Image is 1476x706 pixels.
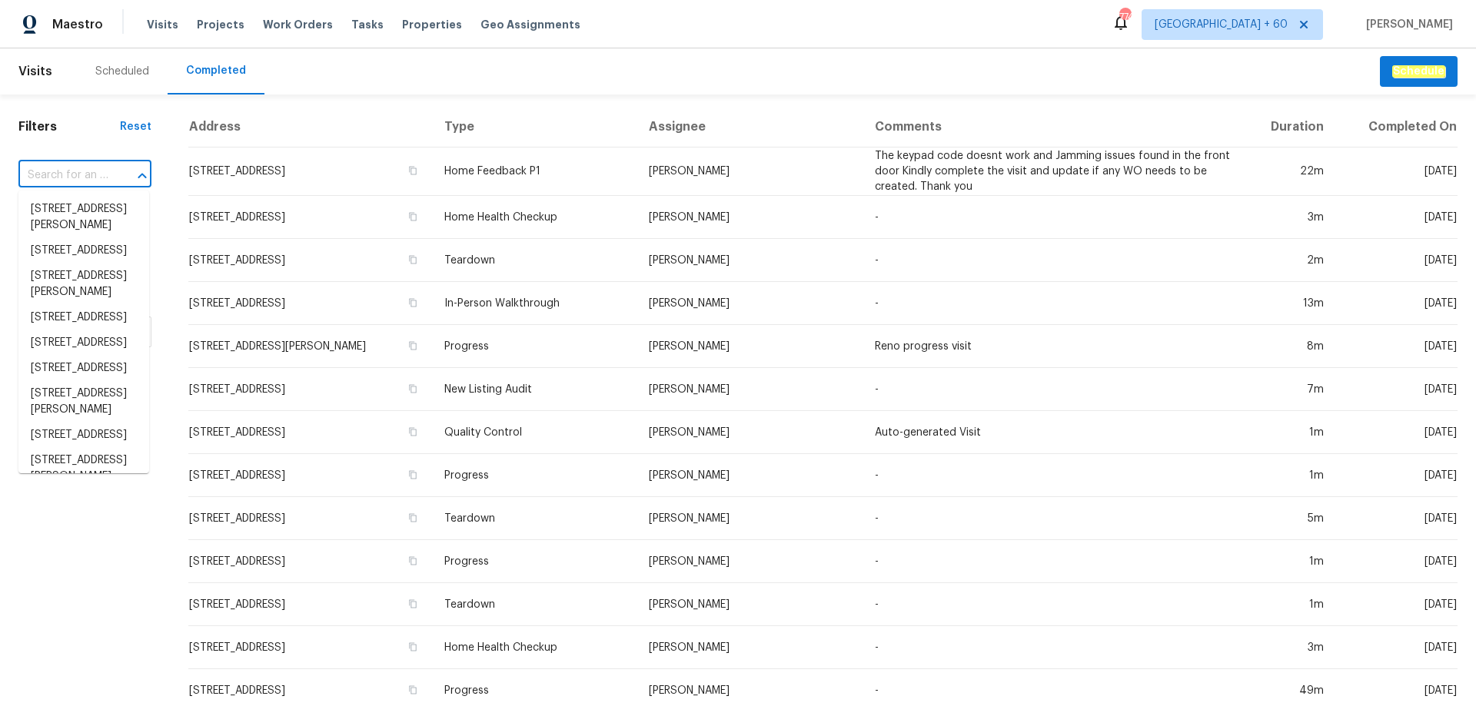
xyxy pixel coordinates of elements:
[1244,497,1337,540] td: 5m
[863,196,1243,239] td: -
[637,196,863,239] td: [PERSON_NAME]
[1155,17,1288,32] span: [GEOGRAPHIC_DATA] + 60
[147,17,178,32] span: Visits
[188,325,432,368] td: [STREET_ADDRESS][PERSON_NAME]
[188,147,432,196] td: [STREET_ADDRESS]
[863,540,1243,583] td: -
[18,197,149,238] li: [STREET_ADDRESS][PERSON_NAME]
[188,368,432,411] td: [STREET_ADDRESS]
[406,210,420,224] button: Copy Address
[406,554,420,568] button: Copy Address
[637,239,863,282] td: [PERSON_NAME]
[1380,56,1458,88] button: Schedule
[1244,411,1337,454] td: 1m
[18,448,149,489] li: [STREET_ADDRESS][PERSON_NAME]
[1244,239,1337,282] td: 2m
[1336,368,1458,411] td: [DATE]
[188,107,432,147] th: Address
[637,454,863,497] td: [PERSON_NAME]
[18,305,149,330] li: [STREET_ADDRESS]
[637,368,863,411] td: [PERSON_NAME]
[406,683,420,697] button: Copy Address
[863,239,1243,282] td: -
[120,119,151,134] div: Reset
[18,264,149,305] li: [STREET_ADDRESS][PERSON_NAME]
[406,468,420,482] button: Copy Address
[1336,107,1458,147] th: Completed On
[863,368,1243,411] td: -
[188,497,432,540] td: [STREET_ADDRESS]
[1336,583,1458,626] td: [DATE]
[432,368,637,411] td: New Listing Audit
[406,425,420,439] button: Copy Address
[432,239,637,282] td: Teardown
[402,17,462,32] span: Properties
[1244,454,1337,497] td: 1m
[432,196,637,239] td: Home Health Checkup
[1244,196,1337,239] td: 3m
[432,626,637,669] td: Home Health Checkup
[1244,325,1337,368] td: 8m
[52,17,103,32] span: Maestro
[1244,583,1337,626] td: 1m
[1360,17,1453,32] span: [PERSON_NAME]
[18,356,149,381] li: [STREET_ADDRESS]
[1336,196,1458,239] td: [DATE]
[188,196,432,239] td: [STREET_ADDRESS]
[18,119,120,134] h1: Filters
[1244,107,1337,147] th: Duration
[197,17,244,32] span: Projects
[863,583,1243,626] td: -
[263,17,333,32] span: Work Orders
[1336,411,1458,454] td: [DATE]
[637,540,863,583] td: [PERSON_NAME]
[863,325,1243,368] td: Reno progress visit
[480,17,580,32] span: Geo Assignments
[637,497,863,540] td: [PERSON_NAME]
[1392,65,1445,78] em: Schedule
[188,583,432,626] td: [STREET_ADDRESS]
[432,540,637,583] td: Progress
[637,325,863,368] td: [PERSON_NAME]
[1119,9,1130,25] div: 774
[863,626,1243,669] td: -
[18,238,149,264] li: [STREET_ADDRESS]
[406,640,420,654] button: Copy Address
[1336,497,1458,540] td: [DATE]
[18,423,149,448] li: [STREET_ADDRESS]
[188,626,432,669] td: [STREET_ADDRESS]
[1336,540,1458,583] td: [DATE]
[406,296,420,310] button: Copy Address
[1336,239,1458,282] td: [DATE]
[432,411,637,454] td: Quality Control
[406,339,420,353] button: Copy Address
[863,147,1243,196] td: The keypad code doesnt work and Jamming issues found in the front door Kindly complete the visit ...
[1336,325,1458,368] td: [DATE]
[637,107,863,147] th: Assignee
[863,411,1243,454] td: Auto-generated Visit
[637,147,863,196] td: [PERSON_NAME]
[1336,147,1458,196] td: [DATE]
[863,454,1243,497] td: -
[637,583,863,626] td: [PERSON_NAME]
[637,626,863,669] td: [PERSON_NAME]
[1336,282,1458,325] td: [DATE]
[432,282,637,325] td: In-Person Walkthrough
[406,164,420,177] button: Copy Address
[186,63,246,78] div: Completed
[188,540,432,583] td: [STREET_ADDRESS]
[432,454,637,497] td: Progress
[406,253,420,267] button: Copy Address
[637,282,863,325] td: [PERSON_NAME]
[1244,368,1337,411] td: 7m
[432,325,637,368] td: Progress
[18,381,149,423] li: [STREET_ADDRESS][PERSON_NAME]
[1336,626,1458,669] td: [DATE]
[18,164,108,187] input: Search for an address...
[1244,147,1337,196] td: 22m
[863,282,1243,325] td: -
[863,107,1243,147] th: Comments
[95,64,149,79] div: Scheduled
[432,147,637,196] td: Home Feedback P1
[432,497,637,540] td: Teardown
